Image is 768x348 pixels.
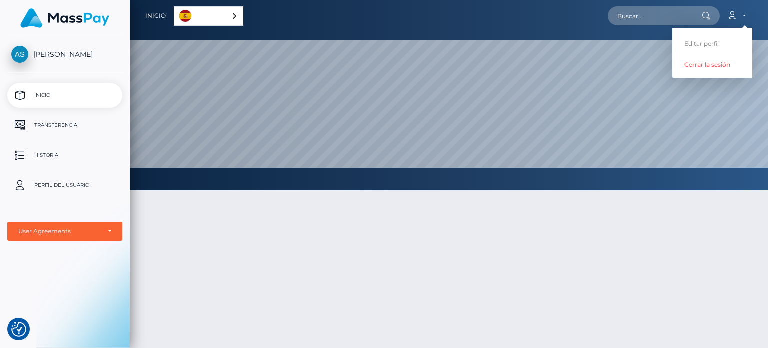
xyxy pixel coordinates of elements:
[11,178,118,193] p: Perfil del usuario
[174,6,243,26] div: Language
[11,322,26,337] button: Consent Preferences
[174,7,243,25] a: Español
[11,148,118,163] p: Historia
[18,227,100,235] div: User Agreements
[7,222,122,241] button: User Agreements
[11,322,26,337] img: Revisit consent button
[7,143,122,168] a: Historia
[7,173,122,198] a: Perfil del usuario
[145,5,166,26] a: Inicio
[174,6,243,26] aside: Language selected: Español
[672,55,752,74] a: Cerrar la sesión
[11,88,118,103] p: Inicio
[608,6,702,25] input: Buscar...
[672,34,752,53] a: Editar perfil
[11,118,118,133] p: Transferencia
[20,8,109,28] img: MassPay
[7,113,122,138] a: Transferencia
[7,50,122,59] span: [PERSON_NAME]
[7,83,122,108] a: Inicio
